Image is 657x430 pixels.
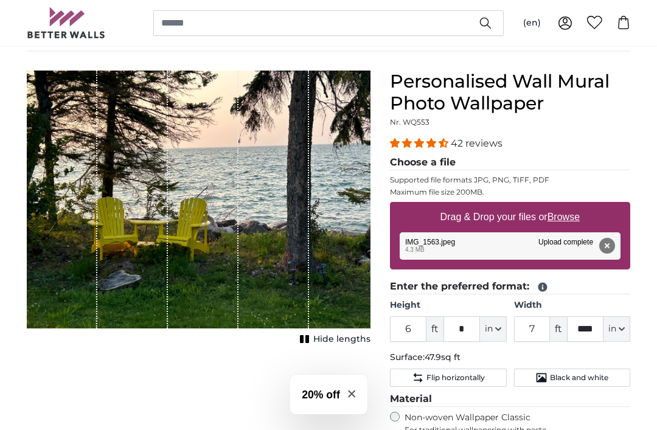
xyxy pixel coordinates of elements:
[514,369,630,387] button: Black and white
[425,352,461,363] span: 47.9sq ft
[390,156,630,171] legend: Choose a file
[436,206,585,230] label: Drag & Drop your files or
[313,334,370,346] span: Hide lengths
[296,331,370,349] button: Hide lengths
[390,118,429,127] span: Nr. WQ553
[390,176,630,186] p: Supported file formats JPG, PNG, TIFF, PDF
[390,352,630,364] p: Surface:
[603,317,630,342] button: in
[426,317,443,342] span: ft
[480,317,507,342] button: in
[390,280,630,295] legend: Enter the preferred format:
[550,317,567,342] span: ft
[426,373,485,383] span: Flip horizontally
[390,300,506,312] label: Height
[27,71,370,349] div: 1 of 1
[390,188,630,198] p: Maximum file size 200MB.
[547,212,580,223] u: Browse
[390,71,630,115] h1: Personalised Wall Mural Photo Wallpaper
[550,373,608,383] span: Black and white
[27,7,106,38] img: Betterwalls
[390,392,630,407] legend: Material
[514,300,630,312] label: Width
[451,138,502,150] span: 42 reviews
[485,324,493,336] span: in
[390,369,506,387] button: Flip horizontally
[390,138,451,150] span: 4.38 stars
[608,324,616,336] span: in
[513,12,551,34] button: (en)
